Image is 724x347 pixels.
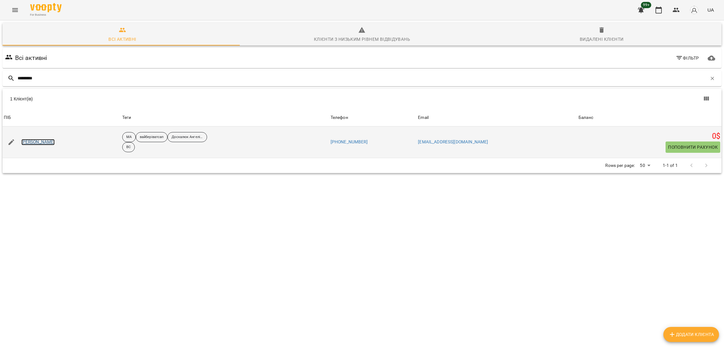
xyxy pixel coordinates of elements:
p: 1-1 of 1 [663,163,678,169]
button: Показати колонки [699,91,714,106]
button: Menu [8,3,23,18]
p: Доскалюк Ангеліна [172,135,203,140]
h6: Всі активні [15,53,47,63]
span: UA [707,7,714,13]
span: ПІБ [4,114,120,121]
button: UA [705,4,716,16]
p: МА [126,135,132,140]
div: Клієнти з низьким рівнем відвідувань [314,35,410,43]
div: 50 [637,161,652,170]
div: Sort [579,114,593,121]
div: Всі активні [108,35,136,43]
img: Voopty Logo [30,3,62,12]
img: avatar_s.png [690,6,699,14]
div: Sort [418,114,429,121]
button: Фільтр [673,52,702,64]
div: ПІБ [4,114,11,121]
div: МА [122,132,136,142]
span: Баланс [579,114,720,121]
div: Sort [4,114,11,121]
a: [PHONE_NUMBER] [331,139,368,144]
div: Теги [122,114,328,121]
button: Поповнити рахунок [666,141,720,153]
div: Table Toolbar [3,89,721,109]
div: Баланс [579,114,593,121]
h5: 0 $ [579,131,720,141]
div: вайберіватсап [136,132,167,142]
span: Фільтр [676,54,699,62]
div: ВС [122,142,135,152]
div: Телефон [331,114,348,121]
span: Email [418,114,576,121]
div: Доскалюк Ангеліна [167,132,207,142]
div: Sort [331,114,348,121]
div: 1 Клієнт(ів) [10,96,366,102]
div: Email [418,114,429,121]
a: [EMAIL_ADDRESS][DOMAIN_NAME] [418,139,488,144]
p: вайберіватсап [140,135,163,140]
a: [PERSON_NAME] [21,139,55,145]
span: 99+ [641,2,651,8]
p: Rows per page: [605,163,635,169]
span: Поповнити рахунок [668,143,718,151]
p: ВС [126,145,131,150]
span: Телефон [331,114,416,121]
div: Видалені клієнти [580,35,623,43]
span: For Business [30,13,62,17]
